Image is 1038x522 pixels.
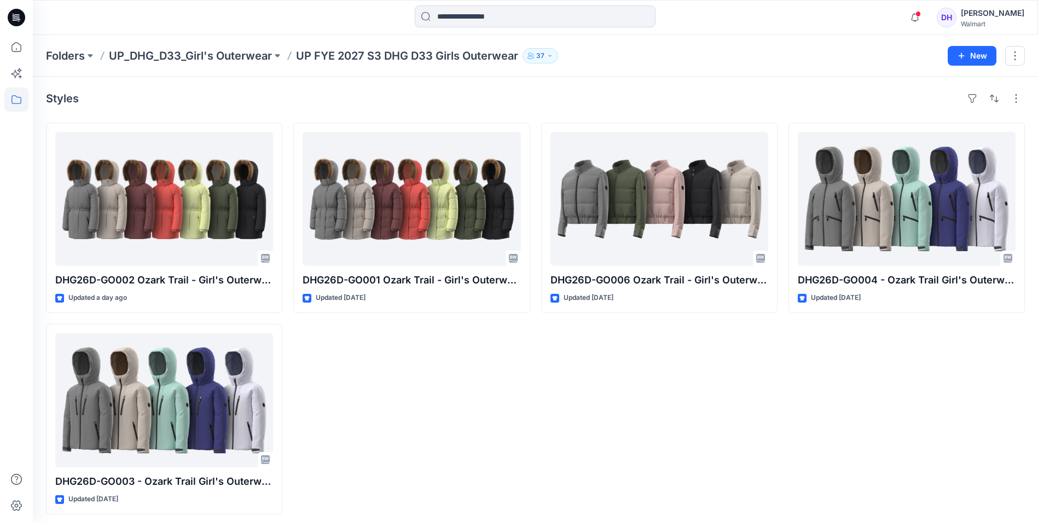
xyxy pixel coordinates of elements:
p: Updated a day ago [68,292,127,304]
h4: Styles [46,92,79,105]
p: DHG26D-GO002 Ozark Trail - Girl's Outerwear-Parka Jkt Opt.2 [55,272,273,288]
p: Updated [DATE] [811,292,861,304]
p: DHG26D-GO001 Ozark Trail - Girl's Outerwear-Parka Jkt Opt.1 [303,272,520,288]
p: UP FYE 2027 S3 DHG D33 Girls Outerwear [296,48,518,63]
p: 37 [536,50,544,62]
a: DHG26D-GO001 Ozark Trail - Girl's Outerwear-Parka Jkt Opt.1 [303,132,520,266]
p: DHG26D-GO003 - Ozark Trail Girl's Outerwear - Performance Jacket Opt.1 [55,474,273,489]
a: Folders [46,48,85,63]
div: DH [937,8,956,27]
div: [PERSON_NAME] [961,7,1024,20]
a: UP_DHG_D33_Girl's Outerwear [109,48,272,63]
a: DHG26D-GO002 Ozark Trail - Girl's Outerwear-Parka Jkt Opt.2 [55,132,273,266]
a: DHG26D-GO006 Ozark Trail - Girl's Outerwear-Hybrid Jacket [550,132,768,266]
p: DHG26D-GO006 Ozark Trail - Girl's Outerwear-Hybrid Jacket [550,272,768,288]
p: DHG26D-GO004 - Ozark Trail Girl's Outerwear Performance Jkt Opt.2 [798,272,1016,288]
p: Updated [DATE] [564,292,613,304]
a: DHG26D-GO004 - Ozark Trail Girl's Outerwear Performance Jkt Opt.2 [798,132,1016,266]
div: Walmart [961,20,1024,28]
p: Updated [DATE] [68,494,118,505]
a: DHG26D-GO003 - Ozark Trail Girl's Outerwear - Performance Jacket Opt.1 [55,333,273,467]
button: New [948,46,996,66]
button: 37 [523,48,558,63]
p: Updated [DATE] [316,292,366,304]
